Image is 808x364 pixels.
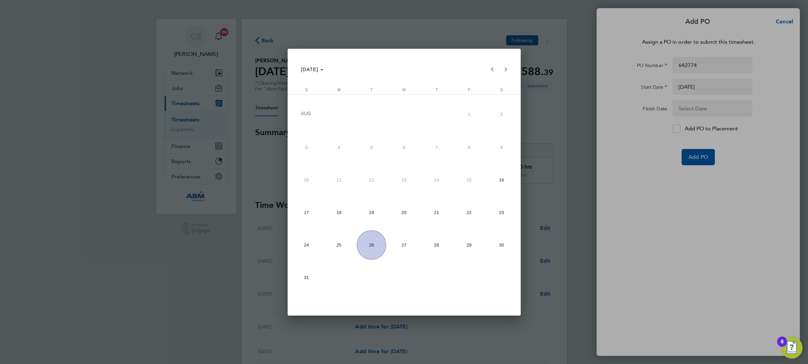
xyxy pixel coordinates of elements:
[453,164,485,196] button: August 15, 2025
[323,196,355,229] button: August 18, 2025
[290,261,323,294] button: August 31, 2025
[781,337,803,359] button: Open Resource Center, 8 new notifications
[388,196,420,229] button: August 20, 2025
[355,196,388,229] button: August 19, 2025
[324,230,353,259] span: 25
[290,229,323,261] button: August 24, 2025
[323,229,355,261] button: August 25, 2025
[422,133,451,162] span: 7
[357,230,386,259] span: 26
[453,196,485,229] button: August 22, 2025
[485,196,518,229] button: August 23, 2025
[370,88,373,92] span: T
[468,88,470,92] span: F
[487,198,516,227] span: 23
[454,230,483,259] span: 29
[292,198,321,227] span: 17
[323,131,355,164] button: August 4, 2025
[388,229,420,261] button: August 27, 2025
[357,133,386,162] span: 5
[355,229,388,261] button: August 26, 2025
[422,165,451,194] span: 14
[499,63,513,76] button: Next month
[420,196,453,229] button: August 21, 2025
[388,131,420,164] button: August 6, 2025
[292,263,321,292] span: 31
[323,164,355,196] button: August 11, 2025
[487,133,516,162] span: 9
[454,165,483,194] span: 15
[435,88,438,92] span: T
[422,230,451,259] span: 28
[290,97,453,131] td: AUG
[357,198,386,227] span: 19
[355,131,388,164] button: August 5, 2025
[388,164,420,196] button: August 13, 2025
[500,88,503,92] span: S
[454,99,483,130] span: 1
[454,198,483,227] span: 22
[290,164,323,196] button: August 10, 2025
[292,165,321,194] span: 10
[453,97,485,131] button: August 1, 2025
[420,164,453,196] button: August 14, 2025
[324,165,353,194] span: 11
[485,97,518,131] button: August 2, 2025
[389,230,418,259] span: 27
[290,131,323,164] button: August 3, 2025
[290,196,323,229] button: August 17, 2025
[420,229,453,261] button: August 28, 2025
[324,133,353,162] span: 4
[301,67,318,72] span: [DATE]
[298,63,326,76] button: Choose month and year
[485,229,518,261] button: August 30, 2025
[453,229,485,261] button: August 29, 2025
[292,230,321,259] span: 24
[389,198,418,227] span: 20
[305,88,308,92] span: S
[485,164,518,196] button: August 16, 2025
[485,131,518,164] button: August 9, 2025
[292,133,321,162] span: 3
[487,230,516,259] span: 30
[337,88,340,92] span: M
[453,131,485,164] button: August 8, 2025
[422,198,451,227] span: 21
[454,133,483,162] span: 8
[324,198,353,227] span: 18
[389,165,418,194] span: 13
[485,63,499,76] button: Previous month
[420,131,453,164] button: August 7, 2025
[355,164,388,196] button: August 12, 2025
[389,133,418,162] span: 6
[402,88,406,92] span: W
[487,99,516,130] span: 2
[781,342,784,350] div: 8
[357,165,386,194] span: 12
[487,165,516,194] span: 16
